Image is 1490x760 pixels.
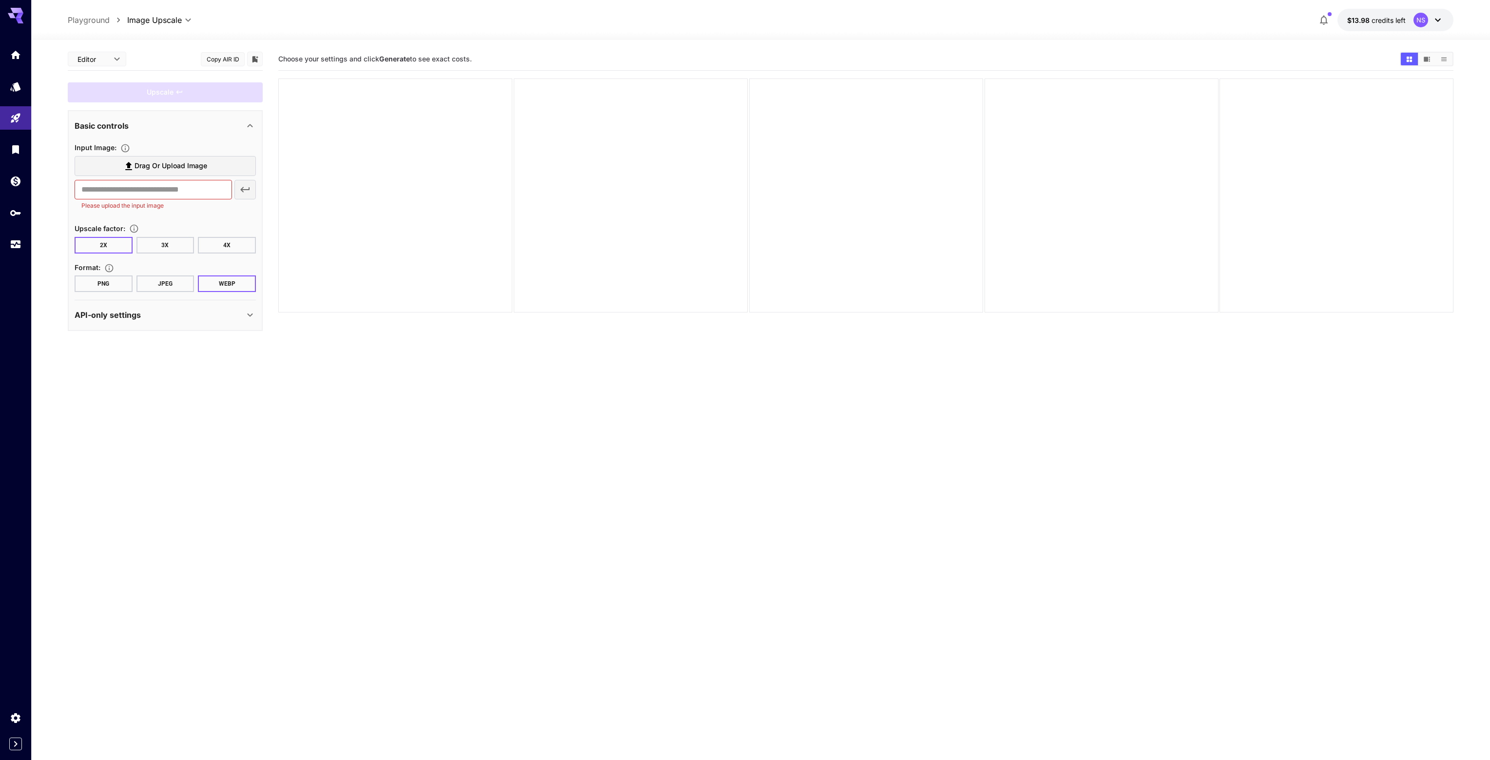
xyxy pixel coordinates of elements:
div: NS [1413,13,1428,27]
button: JPEG [136,275,194,292]
span: Format : [75,263,100,272]
p: API-only settings [75,309,141,321]
p: Basic controls [75,120,129,132]
p: Please upload the input image [81,201,225,211]
span: $13.98 [1347,16,1372,24]
div: Wallet [10,175,21,187]
button: Choose the level of upscaling to be performed on the image. [125,224,143,234]
button: 3X [136,237,194,253]
span: Editor [77,54,108,64]
div: Models [10,80,21,93]
span: Upscale factor : [75,224,125,233]
button: $13.97691NS [1337,9,1453,31]
button: 2X [75,237,133,253]
button: Copy AIR ID [201,52,245,66]
div: API-only settings [75,303,256,327]
button: Specifies the input image to be processed. [116,143,134,153]
span: Choose your settings and click to see exact costs. [278,55,472,63]
div: Please fill the prompt [68,82,263,102]
label: Drag or upload image [75,156,256,176]
div: API Keys [10,207,21,219]
div: Home [10,49,21,61]
span: Image Upscale [127,14,182,26]
div: Library [10,143,21,156]
span: Input Image : [75,143,116,152]
button: Show media in video view [1418,53,1435,65]
button: Add to library [251,53,259,65]
nav: breadcrumb [68,14,127,26]
div: Usage [10,238,21,251]
button: Expand sidebar [9,738,22,750]
button: Choose the file format for the output image. [100,263,118,273]
div: Playground [10,112,21,124]
span: Drag or upload image [135,160,207,172]
button: Show media in list view [1435,53,1452,65]
a: Playground [68,14,110,26]
div: Basic controls [75,114,256,137]
button: WEBP [198,275,256,292]
b: Generate [379,55,410,63]
div: Show media in grid viewShow media in video viewShow media in list view [1400,52,1453,66]
div: Settings [10,712,21,724]
span: credits left [1372,16,1406,24]
button: 4X [198,237,256,253]
button: Show media in grid view [1401,53,1418,65]
div: $13.97691 [1347,15,1406,25]
button: PNG [75,275,133,292]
